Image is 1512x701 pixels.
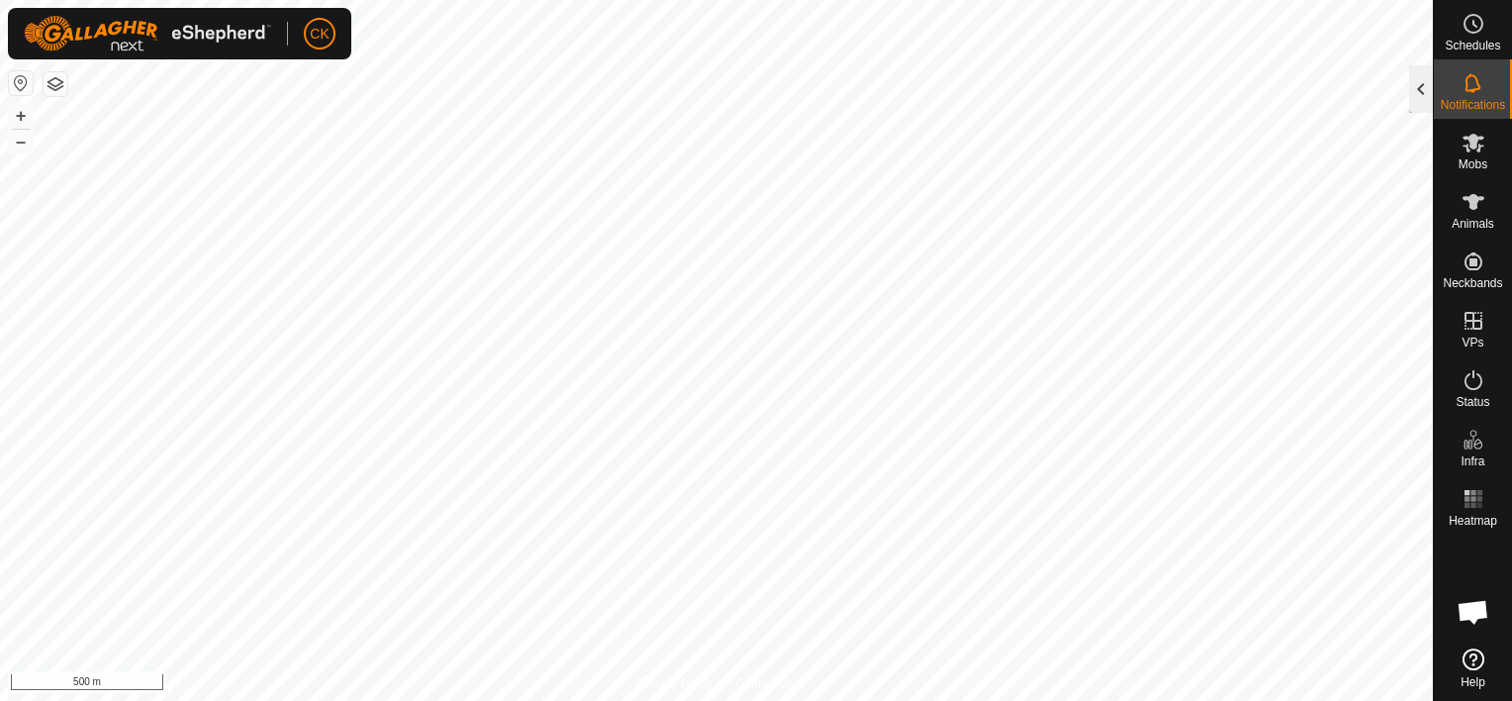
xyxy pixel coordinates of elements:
span: Infra [1461,455,1484,467]
img: Gallagher Logo [24,16,271,51]
button: + [9,104,33,128]
span: CK [310,24,329,45]
span: Animals [1452,218,1494,230]
span: VPs [1462,337,1483,349]
span: Heatmap [1449,515,1497,527]
span: Neckbands [1443,277,1502,289]
span: Schedules [1445,40,1500,51]
button: – [9,130,33,153]
div: Open chat [1444,582,1503,642]
span: Mobs [1459,158,1487,170]
span: Notifications [1441,99,1505,111]
button: Map Layers [44,72,67,96]
a: Help [1434,641,1512,696]
a: Privacy Policy [638,675,712,693]
a: Contact Us [736,675,795,693]
span: Help [1461,676,1485,688]
span: Status [1456,396,1489,408]
button: Reset Map [9,71,33,95]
